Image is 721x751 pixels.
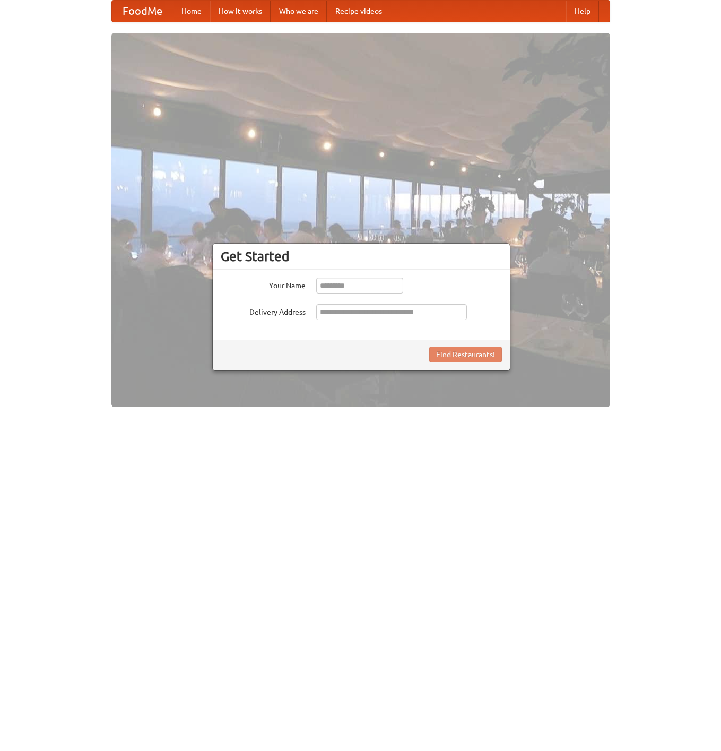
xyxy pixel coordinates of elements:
[221,278,306,291] label: Your Name
[566,1,599,22] a: Help
[173,1,210,22] a: Home
[429,347,502,362] button: Find Restaurants!
[210,1,271,22] a: How it works
[221,304,306,317] label: Delivery Address
[327,1,390,22] a: Recipe videos
[271,1,327,22] a: Who we are
[221,248,502,264] h3: Get Started
[112,1,173,22] a: FoodMe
